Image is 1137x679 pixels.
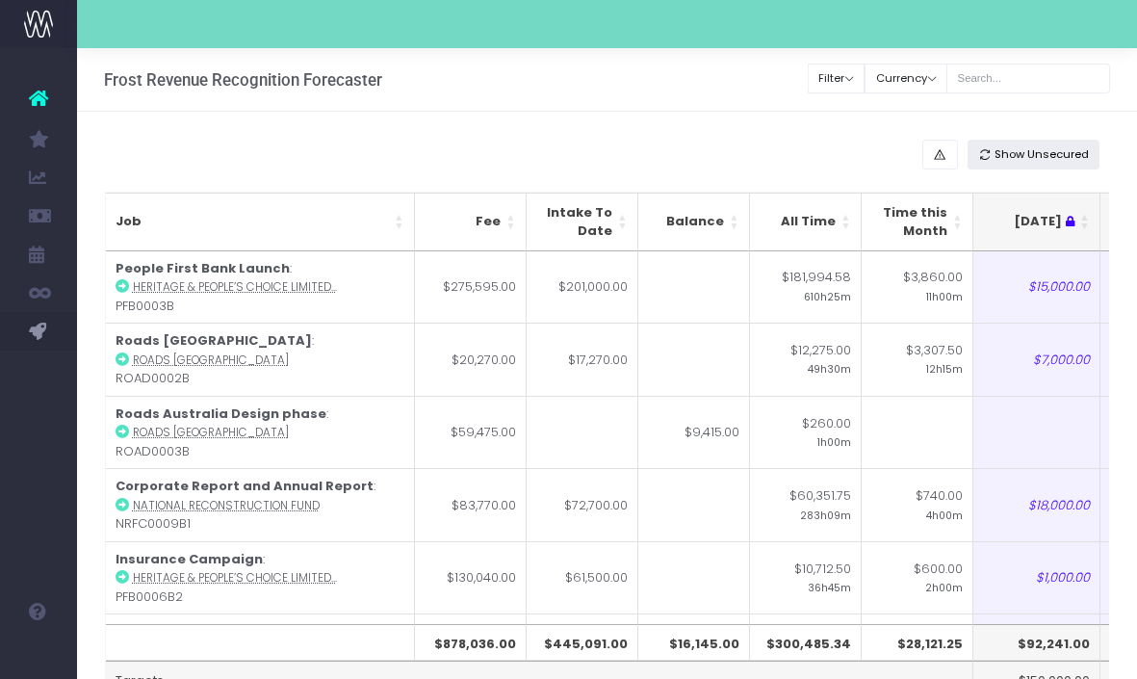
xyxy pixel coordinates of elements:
td: $15,000.00 [973,251,1100,324]
strong: Roads [GEOGRAPHIC_DATA] [116,331,312,350]
td: : ROAD0002B [106,323,415,396]
th: $92,241.00 [973,624,1100,661]
td: $1,000.00 [973,541,1100,614]
td: $3,307.50 [862,323,973,396]
th: All Time: activate to sort column ascending [750,193,862,251]
td: $275,595.00 [415,251,527,324]
th: Jun 25 : activate to sort column ascending [973,193,1100,251]
strong: Corporate Report and Annual Report [116,477,374,495]
td: $12,275.00 [750,323,862,396]
td: : PFB0006B2 [106,541,415,614]
td: : PFB0003B [106,251,415,324]
td: $7,000.00 [973,323,1100,396]
small: 283h09m [800,506,851,523]
th: $300,485.34 [750,624,862,661]
td: $201,000.00 [527,251,638,324]
td: $72,700.00 [527,468,638,541]
td: : NRFC0009B1 [106,468,415,541]
th: Job: activate to sort column ascending [106,193,415,251]
td: $130,040.00 [415,541,527,614]
td: : ROAD0003B [106,396,415,469]
th: $16,145.00 [638,624,750,661]
input: Search... [946,64,1110,93]
strong: Roads Australia Design phase [116,405,326,423]
td: $3,860.00 [862,251,973,324]
abbr: National Reconstruction Fund [133,498,320,513]
small: 12h15m [926,359,963,377]
td: $10,712.50 [750,541,862,614]
td: $60,351.75 [750,468,862,541]
th: Intake To Date: activate to sort column ascending [527,193,638,251]
td: $9,415.00 [638,396,750,469]
small: 610h25m [804,287,851,304]
small: 11h00m [926,287,963,304]
small: 36h45m [808,578,851,595]
th: $878,036.00 [415,624,527,661]
small: 49h30m [808,359,851,377]
small: 4h00m [926,506,963,523]
th: $445,091.00 [527,624,638,661]
th: Time this Month: activate to sort column ascending [862,193,973,251]
td: $181,994.58 [750,251,862,324]
abbr: Heritage & People’s Choice Limited [133,570,337,586]
td: $600.00 [862,541,973,614]
td: $740.00 [862,468,973,541]
abbr: Heritage & People’s Choice Limited [133,279,337,295]
abbr: Roads Australia [133,425,289,440]
button: Filter [808,64,866,93]
strong: PFB Launch Campaign - Music Costs [116,622,369,640]
td: $20,270.00 [415,323,527,396]
strong: Insurance Campaign [116,550,263,568]
abbr: Roads Australia [133,353,289,368]
button: Show Unsecured [968,140,1100,170]
td: $17,270.00 [527,323,638,396]
td: $61,500.00 [527,541,638,614]
th: Fee: activate to sort column ascending [415,193,527,251]
span: Show Unsecured [995,146,1089,163]
img: images/default_profile_image.png [24,640,53,669]
td: $59,475.00 [415,396,527,469]
h3: Frost Revenue Recognition Forecaster [104,70,382,90]
th: Balance: activate to sort column ascending [638,193,750,251]
td: $260.00 [750,396,862,469]
small: 2h00m [925,578,963,595]
td: $83,770.00 [415,468,527,541]
td: $18,000.00 [973,468,1100,541]
button: Currency [865,64,947,93]
small: 1h00m [817,432,851,450]
strong: People First Bank Launch [116,259,290,277]
th: $28,121.25 [862,624,973,661]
